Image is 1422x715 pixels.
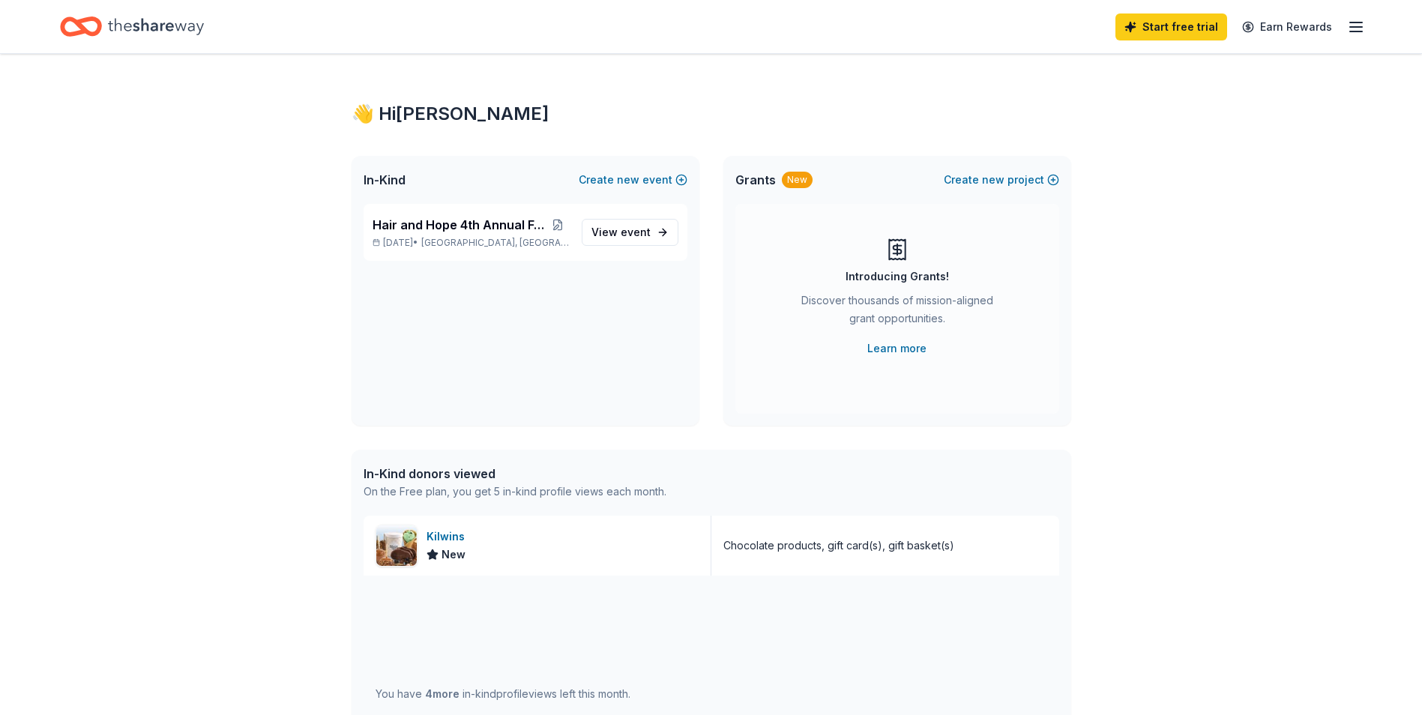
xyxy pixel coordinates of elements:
[591,223,651,241] span: View
[867,340,927,357] a: Learn more
[373,216,546,234] span: Hair and Hope 4th Annual Fundraiser
[617,171,639,189] span: new
[376,525,417,566] img: Image for Kilwins
[373,237,570,249] p: [DATE] •
[442,546,466,564] span: New
[1115,13,1227,40] a: Start free trial
[782,172,813,188] div: New
[364,465,666,483] div: In-Kind donors viewed
[735,171,776,189] span: Grants
[364,483,666,501] div: On the Free plan, you get 5 in-kind profile views each month.
[944,171,1059,189] button: Createnewproject
[352,102,1071,126] div: 👋 Hi [PERSON_NAME]
[427,528,471,546] div: Kilwins
[60,9,204,44] a: Home
[795,292,999,334] div: Discover thousands of mission-aligned grant opportunities.
[723,537,954,555] div: Chocolate products, gift card(s), gift basket(s)
[1233,13,1341,40] a: Earn Rewards
[421,237,569,249] span: [GEOGRAPHIC_DATA], [GEOGRAPHIC_DATA]
[364,171,406,189] span: In-Kind
[425,687,460,700] span: 4 more
[846,268,949,286] div: Introducing Grants!
[621,226,651,238] span: event
[582,219,678,246] a: View event
[376,685,630,703] div: You have in-kind profile views left this month.
[579,171,687,189] button: Createnewevent
[982,171,1004,189] span: new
